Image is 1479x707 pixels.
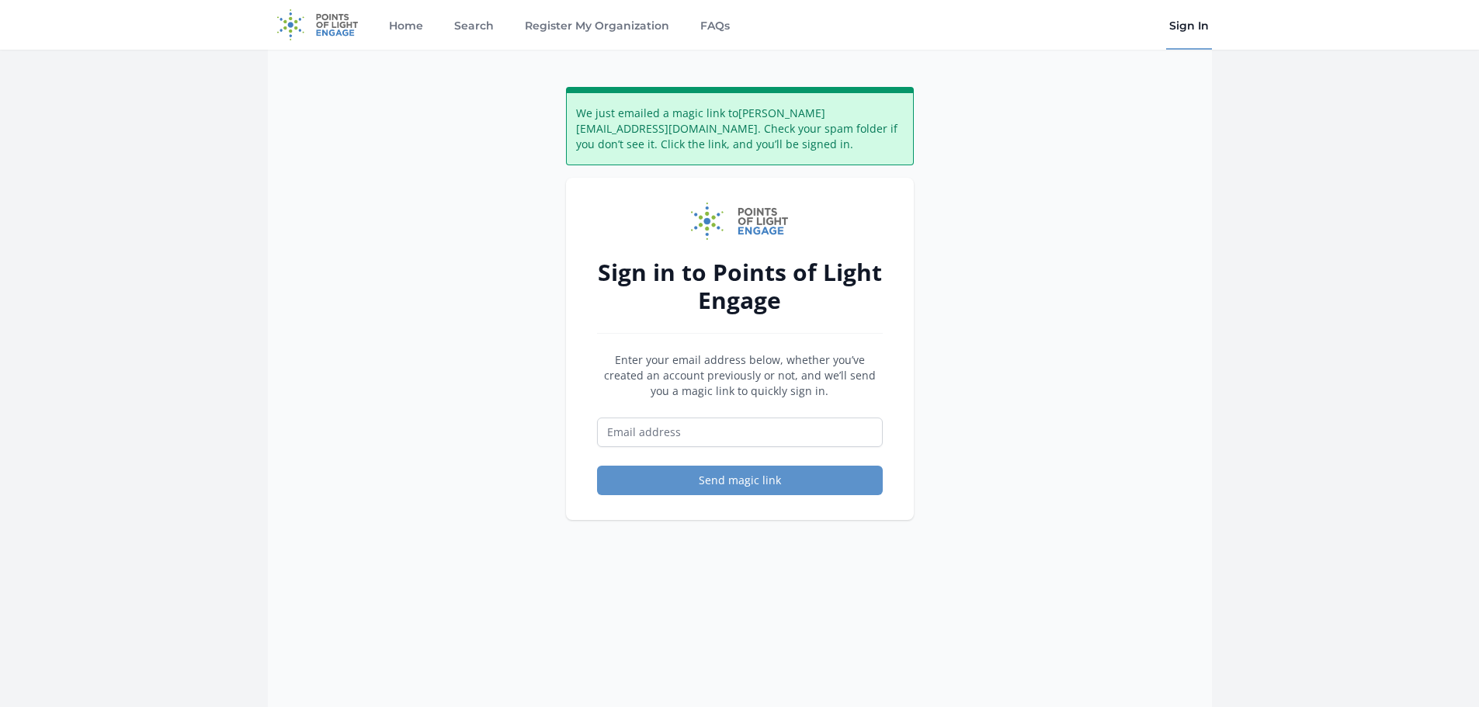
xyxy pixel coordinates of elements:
img: Points of Light Engage logo [691,203,789,240]
div: We just emailed a magic link to [PERSON_NAME][EMAIL_ADDRESS][DOMAIN_NAME] . Check your spam folde... [566,87,914,165]
input: Email address [597,418,883,447]
button: Send magic link [597,466,883,495]
p: Enter your email address below, whether you’ve created an account previously or not, and we’ll se... [597,352,883,399]
h2: Sign in to Points of Light Engage [597,258,883,314]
